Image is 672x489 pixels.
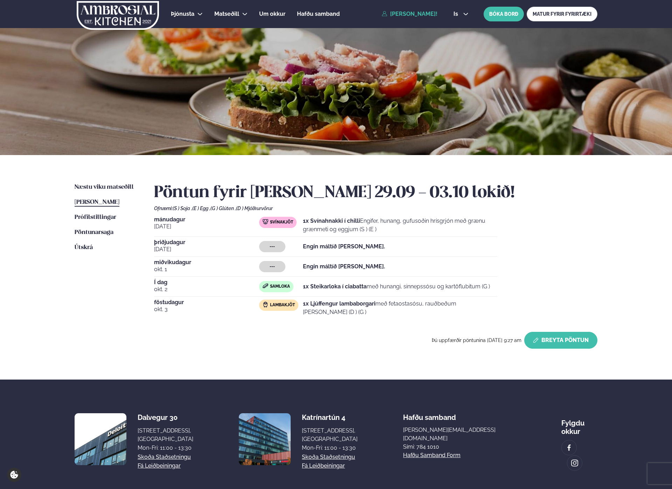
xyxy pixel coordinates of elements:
[403,408,456,422] span: Hafðu samband
[302,427,358,443] div: [STREET_ADDRESS], [GEOGRAPHIC_DATA]
[154,265,259,274] span: okt. 1
[154,280,259,285] span: Í dag
[154,217,259,222] span: mánudagur
[154,285,259,294] span: okt. 2
[263,302,268,307] img: Lamb.svg
[154,305,259,314] span: okt. 3
[565,444,573,452] img: image alt
[173,206,192,211] span: (S ) Soja ,
[303,243,385,250] strong: Engin máltíð [PERSON_NAME].
[263,283,268,288] img: sandwich-new-16px.svg
[302,444,358,452] div: Mon-Fri: 11:00 - 13:30
[382,11,437,17] a: [PERSON_NAME]!
[259,11,285,17] span: Um okkur
[138,453,191,461] a: Skoða staðsetningu
[432,337,521,343] span: Þú uppfærðir pöntunina [DATE] 9:27 am
[527,7,597,21] a: MATUR FYRIR FYRIRTÆKI
[138,462,181,470] a: Fá leiðbeiningar
[259,10,285,18] a: Um okkur
[303,282,490,291] p: með hunangi, sinnepssósu og kartöflubitum (G )
[403,426,516,443] a: [PERSON_NAME][EMAIL_ADDRESS][DOMAIN_NAME]
[403,443,516,451] p: Sími: 784 1010
[303,217,497,234] p: Engifer, hunang, gufusoðin hrísgrjón með grænu grænmeti og eggjum (S ) (E )
[302,413,358,422] div: Katrínartún 4
[297,10,340,18] a: Hafðu samband
[302,453,355,461] a: Skoða staðsetningu
[303,263,385,270] strong: Engin máltíð [PERSON_NAME].
[138,413,193,422] div: Dalvegur 30
[448,11,474,17] button: is
[171,10,194,18] a: Þjónusta
[453,11,460,17] span: is
[154,260,259,265] span: miðvikudagur
[75,184,134,190] span: Næstu viku matseðill
[303,283,367,290] strong: 1x Steikarloka í ciabatta
[75,213,116,222] a: Prófílstillingar
[75,243,93,252] a: Útskrá
[171,11,194,17] span: Þjónusta
[154,183,597,203] h2: Pöntun fyrir [PERSON_NAME] 29.09 - 03.10 lokið!
[297,11,340,17] span: Hafðu samband
[302,462,345,470] a: Fá leiðbeiningar
[270,264,275,269] span: ---
[236,206,273,211] span: (D ) Mjólkurvörur
[270,220,293,225] span: Svínakjöt
[214,11,239,17] span: Matseðill
[75,228,113,237] a: Pöntunarsaga
[75,199,119,205] span: [PERSON_NAME]
[76,1,160,30] img: logo
[263,219,268,225] img: pork.svg
[303,300,375,307] strong: 1x Ljúffengur lambaborgari
[270,302,295,308] span: Lambakjöt
[303,217,360,224] strong: 1x Svínahnakki í chilli
[75,229,113,235] span: Pöntunarsaga
[561,413,597,436] div: Fylgdu okkur
[75,198,119,207] a: [PERSON_NAME]
[75,183,134,192] a: Næstu viku matseðill
[270,244,275,249] span: ---
[7,468,21,482] a: Cookie settings
[75,214,116,220] span: Prófílstillingar
[270,284,290,289] span: Samloka
[138,444,193,452] div: Mon-Fri: 11:00 - 13:30
[239,413,291,465] img: image alt
[303,300,497,316] p: með fetaostasósu, rauðbeðum [PERSON_NAME] (D ) (G )
[214,10,239,18] a: Matseðill
[484,7,524,21] button: BÓKA BORÐ
[571,459,579,467] img: image alt
[75,244,93,250] span: Útskrá
[562,440,576,455] a: image alt
[154,245,259,254] span: [DATE]
[154,240,259,245] span: þriðjudagur
[524,332,597,349] button: Breyta Pöntun
[138,427,193,443] div: [STREET_ADDRESS], [GEOGRAPHIC_DATA]
[210,206,236,211] span: (G ) Glúten ,
[192,206,210,211] span: (E ) Egg ,
[154,222,259,231] span: [DATE]
[75,413,126,465] img: image alt
[403,451,460,460] a: Hafðu samband form
[567,456,582,470] a: image alt
[154,206,597,211] div: Ofnæmi:
[154,300,259,305] span: föstudagur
